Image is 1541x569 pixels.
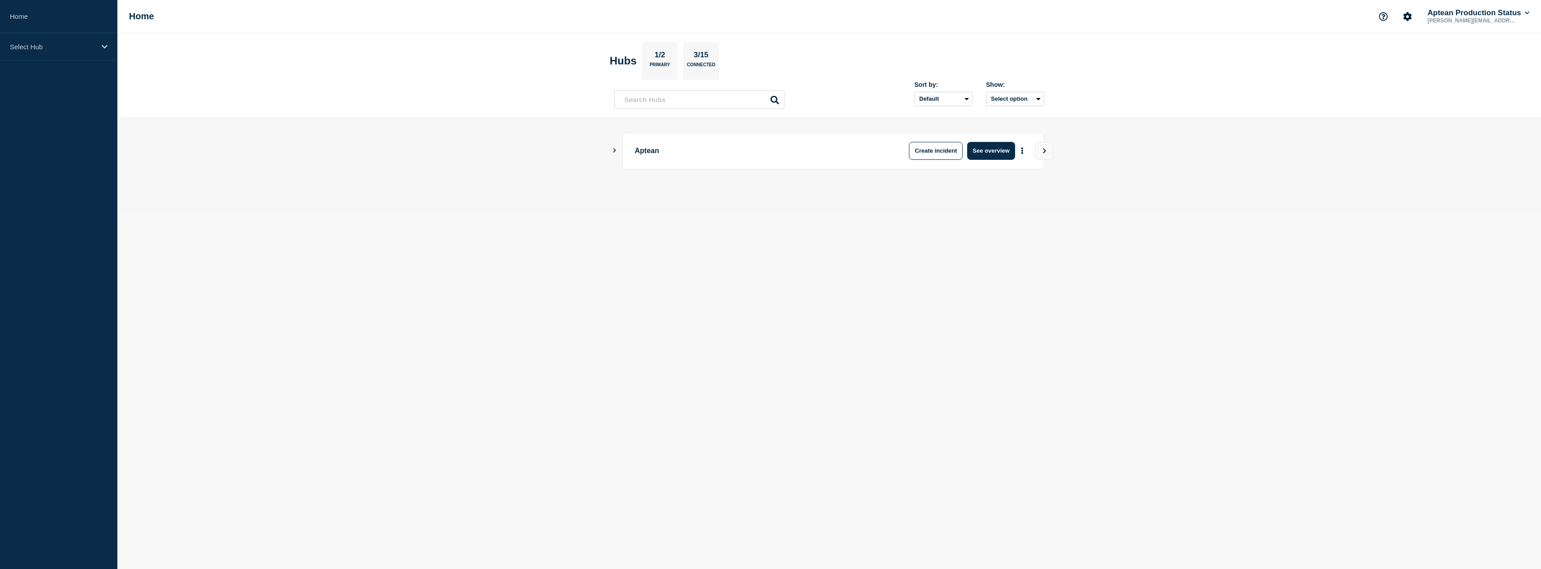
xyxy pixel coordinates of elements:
[909,142,963,160] button: Create incident
[967,142,1015,160] button: See overview
[690,51,712,62] p: 3/15
[650,62,670,72] p: Primary
[1426,9,1531,17] button: Aptean Production Status
[1016,142,1028,159] button: More actions
[914,81,973,88] div: Sort by:
[10,43,96,51] p: Select Hub
[610,55,637,67] h2: Hubs
[614,90,784,109] input: Search Hubs
[129,11,154,21] h1: Home
[986,92,1044,106] button: Select option
[1426,17,1519,24] p: [PERSON_NAME][EMAIL_ADDRESS][PERSON_NAME][DOMAIN_NAME]
[687,62,715,72] p: Connected
[986,81,1044,88] div: Show:
[612,147,617,154] button: Show Connected Hubs
[1374,7,1393,26] button: Support
[635,142,882,160] p: Aptean
[914,92,973,106] select: Sort by
[1035,142,1053,160] button: View
[651,51,669,62] p: 1/2
[1398,7,1417,26] button: Account settings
